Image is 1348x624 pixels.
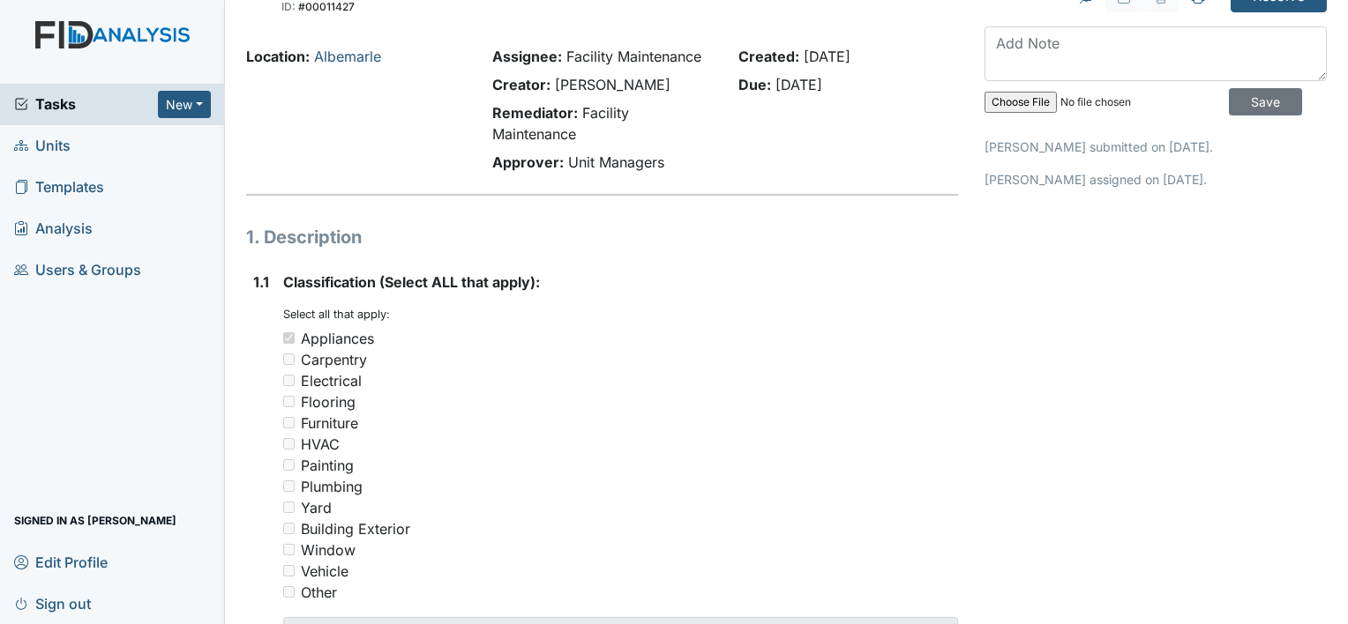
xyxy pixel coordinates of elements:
input: Save [1229,88,1302,115]
input: Yard [283,501,295,513]
input: Painting [283,459,295,471]
input: Plumbing [283,480,295,492]
p: [PERSON_NAME] assigned on [DATE]. [985,170,1327,189]
strong: Due: [738,76,771,93]
strong: Assignee: [492,48,562,65]
strong: Location: [246,48,310,65]
input: Appliances [283,332,295,344]
div: Flooring [301,391,356,412]
small: Select all that apply: [283,308,390,321]
input: Furniture [283,417,295,428]
strong: Approver: [492,153,564,171]
div: Electrical [301,370,362,391]
button: New [158,91,211,118]
div: Window [301,539,356,561]
div: Appliances [301,328,374,349]
input: Other [283,586,295,598]
strong: Creator: [492,76,550,93]
span: Unit Managers [568,153,664,171]
h1: 1. Description [246,224,958,250]
input: Flooring [283,396,295,407]
input: Building Exterior [283,523,295,534]
input: Electrical [283,375,295,386]
span: Analysis [14,215,93,242]
span: [DATE] [804,48,850,65]
div: Other [301,582,337,603]
a: Tasks [14,93,158,115]
span: [PERSON_NAME] [555,76,670,93]
strong: Remediator: [492,104,578,122]
input: HVAC [283,438,295,449]
div: Vehicle [301,561,348,582]
div: Yard [301,497,332,518]
a: Albemarle [314,48,381,65]
label: 1.1 [253,271,269,293]
p: [PERSON_NAME] submitted on [DATE]. [985,137,1327,156]
span: Sign out [14,590,91,617]
span: Classification (Select ALL that apply): [283,273,540,291]
span: [DATE] [775,76,822,93]
span: Facility Maintenance [566,48,701,65]
span: Templates [14,174,104,201]
span: Units [14,132,71,160]
input: Carpentry [283,353,295,365]
span: Signed in as [PERSON_NAME] [14,507,176,534]
div: Plumbing [301,476,363,497]
strong: Created: [738,48,799,65]
span: Users & Groups [14,256,141,284]
div: Building Exterior [301,518,410,539]
div: Furniture [301,412,358,434]
div: Carpentry [301,349,367,370]
input: Vehicle [283,565,295,576]
div: Painting [301,455,354,476]
span: Edit Profile [14,548,108,576]
input: Window [283,544,295,555]
div: HVAC [301,434,340,455]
